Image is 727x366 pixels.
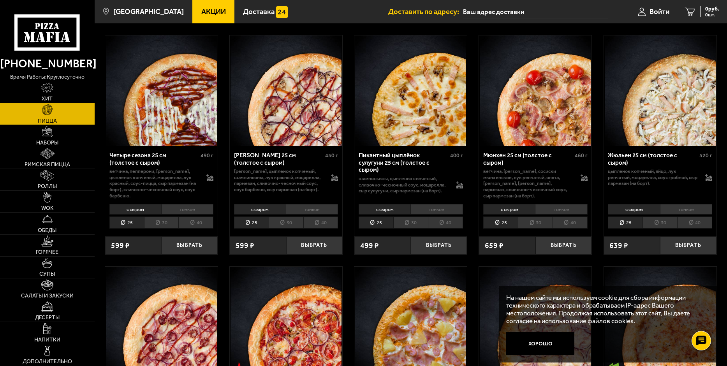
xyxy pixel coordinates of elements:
li: 30 [393,216,428,229]
li: тонкое [161,204,213,215]
li: 40 [553,216,588,229]
p: шампиньоны, цыпленок копченый, сливочно-чесночный соус, моцарелла, сыр сулугуни, сыр пармезан (на... [359,176,448,194]
span: 599 ₽ [111,242,130,249]
div: Пикантный цыплёнок сулугуни 25 см (толстое с сыром) [359,152,448,174]
li: с сыром [359,204,410,215]
p: На нашем сайте мы используем cookie для сбора информации технического характера и обрабатываем IP... [506,294,704,325]
span: 400 г [450,152,463,159]
div: [PERSON_NAME] 25 см (толстое с сыром) [234,152,324,166]
a: Мюнхен 25 см (толстое с сыром) [479,35,591,146]
p: цыпленок копченый, яйцо, лук репчатый, моцарелла, соус грибной, сыр пармезан (на борт). [608,168,697,187]
span: Дополнительно [23,359,72,364]
li: 30 [144,216,179,229]
a: Четыре сезона 25 см (толстое с сыром) [105,35,218,146]
p: ветчина, [PERSON_NAME], сосиски мюнхенские, лук репчатый, опята, [PERSON_NAME], [PERSON_NAME], па... [483,168,573,199]
span: 659 ₽ [485,242,503,249]
button: Выбрать [286,236,343,255]
span: 499 ₽ [360,242,379,249]
span: 0 шт. [705,12,719,17]
div: Жюльен 25 см (толстое с сыром) [608,152,697,166]
span: 520 г [699,152,712,159]
button: Хорошо [506,332,574,355]
span: 490 г [201,152,213,159]
span: 460 г [575,152,588,159]
li: 40 [428,216,463,229]
img: Четыре сезона 25 см (толстое с сыром) [106,35,217,146]
span: 639 ₽ [609,242,628,249]
p: [PERSON_NAME], цыпленок копченый, шампиньоны, лук красный, моцарелла, пармезан, сливочно-чесночны... [234,168,324,192]
button: Выбрать [411,236,467,255]
img: 15daf4d41897b9f0e9f617042186c801.svg [276,6,287,18]
span: Войти [650,8,669,16]
li: с сыром [109,204,161,215]
span: Роллы [38,184,57,189]
li: с сыром [608,204,660,215]
a: Пикантный цыплёнок сулугуни 25 см (толстое с сыром) [354,35,467,146]
button: Выбрать [660,236,716,255]
li: 40 [677,216,712,229]
span: Супы [39,271,55,277]
li: 25 [109,216,144,229]
li: тонкое [286,204,338,215]
img: Мюнхен 25 см (толстое с сыром) [480,35,591,146]
span: 599 ₽ [236,242,254,249]
a: Жюльен 25 см (толстое с сыром) [604,35,716,146]
li: 25 [608,216,643,229]
span: WOK [41,206,53,211]
li: тонкое [410,204,463,215]
div: Мюнхен 25 см (толстое с сыром) [483,152,573,166]
li: 30 [643,216,677,229]
li: 25 [359,216,393,229]
span: Наборы [36,140,58,146]
li: с сыром [483,204,535,215]
li: 40 [303,216,338,229]
input: Ваш адрес доставки [463,5,608,19]
div: Четыре сезона 25 см (толстое с сыром) [109,152,199,166]
span: Горячее [36,250,58,255]
span: 450 г [325,152,338,159]
span: [GEOGRAPHIC_DATA] [113,8,184,16]
li: тонкое [660,204,712,215]
li: 25 [483,216,518,229]
a: Чикен Барбекю 25 см (толстое с сыром) [230,35,342,146]
span: Римская пицца [25,162,70,167]
img: Чикен Барбекю 25 см (толстое с сыром) [231,35,341,146]
p: ветчина, пепперони, [PERSON_NAME], цыпленок копченый, моцарелла, лук красный, соус-пицца, сыр пар... [109,168,199,199]
span: Акции [201,8,226,16]
img: Жюльен 25 см (толстое с сыром) [605,35,716,146]
li: 40 [178,216,213,229]
span: Салаты и закуски [21,293,74,299]
span: 0 руб. [705,6,719,12]
li: с сыром [234,204,286,215]
span: Десерты [35,315,60,320]
span: Напитки [34,337,60,343]
li: 25 [234,216,269,229]
li: 30 [518,216,553,229]
span: Доставить по адресу: [388,8,463,16]
button: Выбрать [161,236,218,255]
li: тонкое [535,204,587,215]
span: Пицца [38,118,57,124]
li: 30 [269,216,303,229]
button: Выбрать [535,236,592,255]
span: Доставка [243,8,275,16]
span: Обеды [38,228,56,233]
span: Хит [42,96,53,102]
img: Пикантный цыплёнок сулугуни 25 см (толстое с сыром) [355,35,466,146]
